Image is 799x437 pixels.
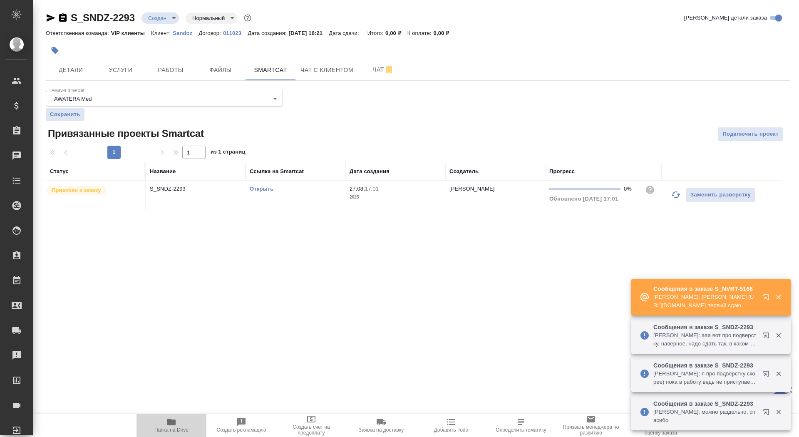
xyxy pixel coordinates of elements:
[626,414,696,437] button: Скопировать ссылку на оценку заказа
[111,30,151,36] p: VIP клиенты
[684,14,767,22] span: [PERSON_NAME] детали заказа
[350,193,441,201] p: 2025
[653,331,757,348] p: [PERSON_NAME]: ааа вот про подверстку, наверное, надо сдать так, в каком виде ориги
[71,12,135,23] a: S_SNDZ-2293
[653,370,757,386] p: [PERSON_NAME]: я про подверстку скорее) пока в работу ведь не приступаем, ждем ответа и тикет делаю?
[359,427,404,433] span: Заявка на доставку
[173,29,199,36] a: Sandoz
[653,400,757,408] p: Сообщения в заказе S_SNDZ-2293
[242,12,253,23] button: Доп статусы указывают на важность/срочность заказа
[223,30,248,36] p: 011023
[52,95,94,102] button: AWATERA Med
[449,167,479,176] div: Создатель
[367,30,385,36] p: Итого:
[496,427,546,433] span: Определить тематику
[211,147,246,159] span: из 1 страниц
[217,427,266,433] span: Создать рекламацию
[690,190,751,200] span: Заменить разверстку
[101,65,141,75] span: Услуги
[46,13,56,23] button: Скопировать ссылку для ЯМессенджера
[653,323,757,331] p: Сообщения в заказе S_SNDZ-2293
[141,12,179,24] div: Создан
[50,110,80,119] span: Сохранить
[666,185,686,205] button: Обновить прогресс
[556,414,626,437] button: Призвать менеджера по развитию
[199,30,223,36] p: Договор:
[46,30,111,36] p: Ответственная команда:
[58,13,68,23] button: Скопировать ссылку
[758,404,778,424] button: Открыть в новой вкладке
[631,424,691,436] span: Скопировать ссылку на оценку заказа
[722,129,779,139] span: Подключить проект
[653,293,757,310] p: [PERSON_NAME]: [PERSON_NAME] [URL][DOMAIN_NAME] первый сдаю
[146,15,169,22] button: Создан
[51,65,91,75] span: Детали
[251,65,290,75] span: Smartcat
[653,285,757,293] p: Сообщения в заказе S_NVRT-5166
[407,30,434,36] p: К оплате:
[758,365,778,385] button: Открыть в новой вкладке
[150,185,241,193] p: S_SNDZ-2293
[434,427,468,433] span: Добавить Todo
[449,186,495,192] p: [PERSON_NAME]
[770,370,787,377] button: Закрыть
[151,30,173,36] p: Клиент:
[46,108,84,121] button: Сохранить
[561,424,621,436] span: Призвать менеджера по развитию
[770,332,787,339] button: Закрыть
[549,167,575,176] div: Прогресс
[50,167,69,176] div: Статус
[248,30,288,36] p: Дата создания:
[329,30,361,36] p: Дата сдачи:
[363,65,403,75] span: Чат
[250,186,273,192] a: Открыть
[653,408,757,425] p: [PERSON_NAME]: можно раздельно, спасибо
[346,414,416,437] button: Заявка на доставку
[758,327,778,347] button: Открыть в новой вкладке
[434,30,456,36] p: 0,00 ₽
[190,15,227,22] button: Нормальный
[384,65,394,75] svg: Отписаться
[250,167,304,176] div: Ссылка на Smartcat
[223,29,248,36] a: 011023
[136,414,206,437] button: Папка на Drive
[758,289,778,309] button: Открыть в новой вкладке
[276,414,346,437] button: Создать счет на предоплату
[300,65,353,75] span: Чат с клиентом
[770,408,787,416] button: Закрыть
[686,188,755,202] button: Заменить разверстку
[416,414,486,437] button: Добавить Todo
[486,414,556,437] button: Определить тематику
[653,361,757,370] p: Сообщения в заказе S_SNDZ-2293
[549,196,618,202] span: Обновлено [DATE] 17:01
[52,186,101,194] p: Привязан к заказу
[350,167,390,176] div: Дата создания
[365,186,379,192] p: 17:01
[624,185,638,193] div: 0%
[46,127,204,140] span: Привязанные проекты Smartcat
[289,30,329,36] p: [DATE] 16:21
[150,167,176,176] div: Название
[46,41,64,60] button: Добавить тэг
[151,65,191,75] span: Работы
[281,424,341,436] span: Создать счет на предоплату
[350,186,365,192] p: 27.08,
[186,12,237,24] div: Создан
[385,30,407,36] p: 0,00 ₽
[201,65,241,75] span: Файлы
[770,293,787,301] button: Закрыть
[46,91,283,107] div: AWATERA Med
[718,127,783,142] button: Подключить проект
[173,30,199,36] p: Sandoz
[206,414,276,437] button: Создать рекламацию
[154,427,189,433] span: Папка на Drive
